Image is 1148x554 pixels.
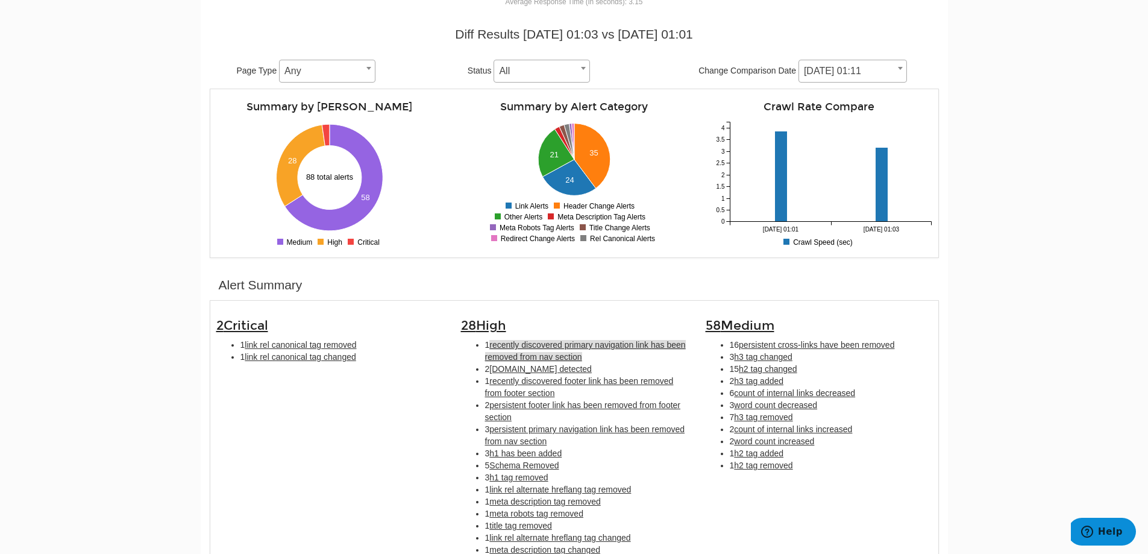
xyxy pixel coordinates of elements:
[224,318,268,333] span: Critical
[306,172,354,181] text: 88 total alerts
[476,318,506,333] span: High
[216,318,268,333] span: 2
[461,318,506,333] span: 28
[734,412,792,422] span: h3 tag removed
[698,66,796,75] span: Change Comparison Date
[237,66,277,75] span: Page Type
[489,497,600,506] span: meta description tag removed
[489,533,630,543] span: link rel alternate hreflang tag changed
[240,351,443,363] li: 1
[489,521,552,530] span: title tag removed
[716,136,724,143] tspan: 3.5
[280,63,375,80] span: Any
[734,424,852,434] span: count of internal links increased
[798,60,907,83] span: 09/23/2025 01:11
[485,471,688,483] li: 3
[485,340,686,362] span: recently discovered primary navigation link has been removed from nav section
[485,400,681,422] span: persistent footer link has been removed from footer section
[219,276,303,294] div: Alert Summary
[734,352,792,362] span: h3 tag changed
[485,363,688,375] li: 2
[461,101,688,113] h4: Summary by Alert Category
[799,63,906,80] span: 09/23/2025 01:11
[730,435,932,447] li: 2
[245,340,356,350] span: link rel canonical tag removed
[734,449,783,458] span: h2 tag added
[730,423,932,435] li: 2
[721,218,724,225] tspan: 0
[730,459,932,471] li: 1
[485,520,688,532] li: 1
[489,364,592,374] span: [DOMAIN_NAME] detected
[721,318,774,333] span: Medium
[279,60,375,83] span: Any
[730,399,932,411] li: 3
[485,399,688,423] li: 2
[721,172,724,178] tspan: 2
[734,376,783,386] span: h3 tag added
[730,363,932,375] li: 15
[216,101,443,113] h4: Summary by [PERSON_NAME]
[1071,518,1136,548] iframe: Opens a widget where you can find more information
[730,351,932,363] li: 3
[739,340,894,350] span: persistent cross-links have been removed
[489,485,631,494] span: link rel alternate hreflang tag removed
[721,125,724,131] tspan: 4
[485,508,688,520] li: 1
[468,66,492,75] span: Status
[716,160,724,166] tspan: 2.5
[485,423,688,447] li: 3
[485,376,674,398] span: recently discovered footer link has been removed from footer section
[863,226,899,233] tspan: [DATE] 01:03
[734,461,792,470] span: h2 tag removed
[721,195,724,202] tspan: 1
[494,63,589,80] span: All
[716,183,724,190] tspan: 1.5
[706,101,932,113] h4: Crawl Rate Compare
[485,459,688,471] li: 5
[485,532,688,544] li: 1
[494,60,590,83] span: All
[245,352,356,362] span: link rel canonical tag changed
[730,339,932,351] li: 16
[730,375,932,387] li: 2
[734,400,817,410] span: word count decreased
[489,449,562,458] span: h1 has been added
[739,364,797,374] span: h2 tag changed
[730,447,932,459] li: 1
[485,424,685,446] span: persistent primary navigation link has been removed from nav section
[485,447,688,459] li: 3
[489,473,548,482] span: h1 tag removed
[706,318,774,333] span: 58
[219,25,930,43] div: Diff Results [DATE] 01:03 vs [DATE] 01:01
[489,509,583,518] span: meta robots tag removed
[721,148,724,155] tspan: 3
[489,461,559,470] span: Schema Removed
[730,411,932,423] li: 7
[240,339,443,351] li: 1
[762,226,798,233] tspan: [DATE] 01:01
[485,339,688,363] li: 1
[485,375,688,399] li: 1
[734,436,814,446] span: word count increased
[734,388,855,398] span: count of internal links decreased
[485,483,688,496] li: 1
[730,387,932,399] li: 6
[716,207,724,213] tspan: 0.5
[485,496,688,508] li: 1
